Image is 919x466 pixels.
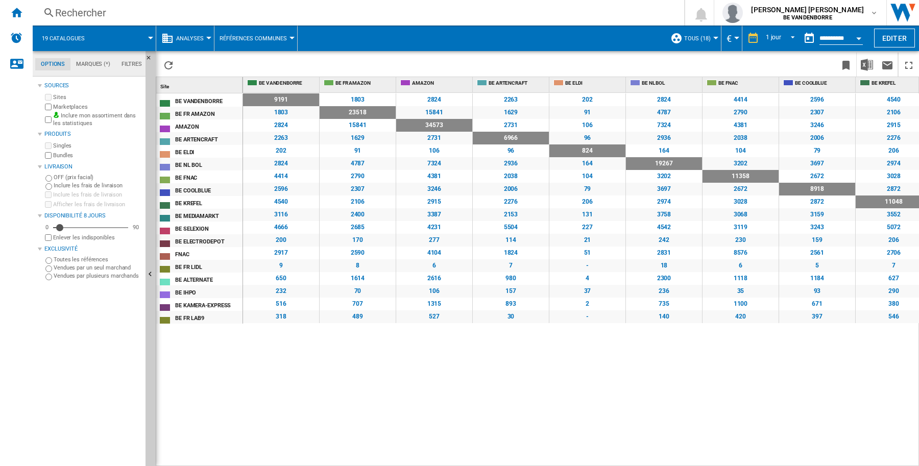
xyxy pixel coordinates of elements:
[396,170,472,183] div: 4381
[874,29,915,47] button: Editer
[703,259,779,272] div: 6
[473,144,549,157] div: 96
[779,272,855,285] div: 1184
[626,132,702,144] div: 2936
[626,221,702,234] div: 4542
[53,112,59,118] img: mysite-bg-18x18.png
[857,53,877,77] button: Télécharger au format Excel
[718,80,777,83] span: BE FNAC
[703,183,779,195] div: 2672
[320,119,396,132] div: 15841
[175,146,242,157] div: BE ELDI
[320,170,396,183] div: 2790
[626,195,702,208] div: 2974
[320,298,396,310] div: 707
[396,208,472,221] div: 3387
[396,119,472,132] div: 34573
[727,26,737,51] button: €
[10,32,22,44] img: alerts-logo.svg
[703,285,779,298] div: 35
[779,144,855,157] div: 79
[175,274,242,284] div: BE ALTERNATE
[549,144,625,157] div: 824
[779,208,855,221] div: 3159
[473,195,549,208] div: 2276
[473,106,549,119] div: 1629
[703,234,779,247] div: 230
[703,247,779,259] div: 8576
[70,58,116,70] md-tab-item: Marques (*)
[779,285,855,298] div: 93
[473,234,549,247] div: 114
[322,77,396,90] div: BE FR AMAZON
[45,104,52,110] input: Marketplaces
[335,80,394,83] span: BE FR AMAZON
[473,157,549,170] div: 2936
[176,35,204,42] span: Analyses
[628,77,702,90] div: BE NL BOL
[473,170,549,183] div: 2038
[626,310,702,323] div: 140
[45,113,52,126] input: Inclure mon assortiment dans les statistiques
[45,183,52,190] input: Inclure les frais de livraison
[38,26,151,51] div: 19 catalogues
[779,157,855,170] div: 3697
[703,208,779,221] div: 3068
[243,247,319,259] div: 2917
[412,80,470,83] span: AMAZON
[549,195,625,208] div: 206
[764,30,799,47] md-select: REPORTS.WIZARD.STEPS.REPORT.STEPS.REPORT_OPTIONS.PERIOD: 1 jour
[779,170,855,183] div: 2672
[44,82,141,90] div: Sources
[175,133,242,144] div: BE ARTENCRAFT
[53,93,141,101] label: Sites
[549,298,625,310] div: 2
[175,108,242,118] div: BE FR AMAZON
[396,221,472,234] div: 4231
[626,170,702,183] div: 3202
[779,298,855,310] div: 671
[45,274,52,280] input: Vendues par plusieurs marchands
[473,183,549,195] div: 2006
[54,174,141,181] label: OFF (prix facial)
[703,157,779,170] div: 3202
[473,119,549,132] div: 2731
[320,183,396,195] div: 2307
[116,58,148,70] md-tab-item: Filtres
[703,298,779,310] div: 1100
[549,106,625,119] div: 91
[220,26,292,51] button: Références Communes
[703,221,779,234] div: 3119
[243,272,319,285] div: 650
[243,132,319,144] div: 2263
[175,223,242,233] div: BE SELEXION
[549,170,625,183] div: 104
[161,26,209,51] div: Analyses
[320,310,396,323] div: 489
[175,235,242,246] div: BE ELECTRODEPOT
[396,106,472,119] div: 15841
[473,272,549,285] div: 980
[489,80,547,83] span: BE ARTENCRAFT
[703,144,779,157] div: 104
[243,259,319,272] div: 9
[705,77,779,90] div: BE FNAC
[53,103,141,111] label: Marketplaces
[320,285,396,298] div: 70
[243,157,319,170] div: 2824
[473,285,549,298] div: 157
[175,171,242,182] div: BE FNAC
[320,221,396,234] div: 2685
[473,208,549,221] div: 2153
[396,272,472,285] div: 2616
[396,157,472,170] div: 7324
[320,234,396,247] div: 170
[320,144,396,157] div: 91
[549,285,625,298] div: 37
[175,312,242,323] div: BE FR LAB9
[43,224,51,231] div: 0
[396,183,472,195] div: 3246
[781,77,855,90] div: BE COOLBLUE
